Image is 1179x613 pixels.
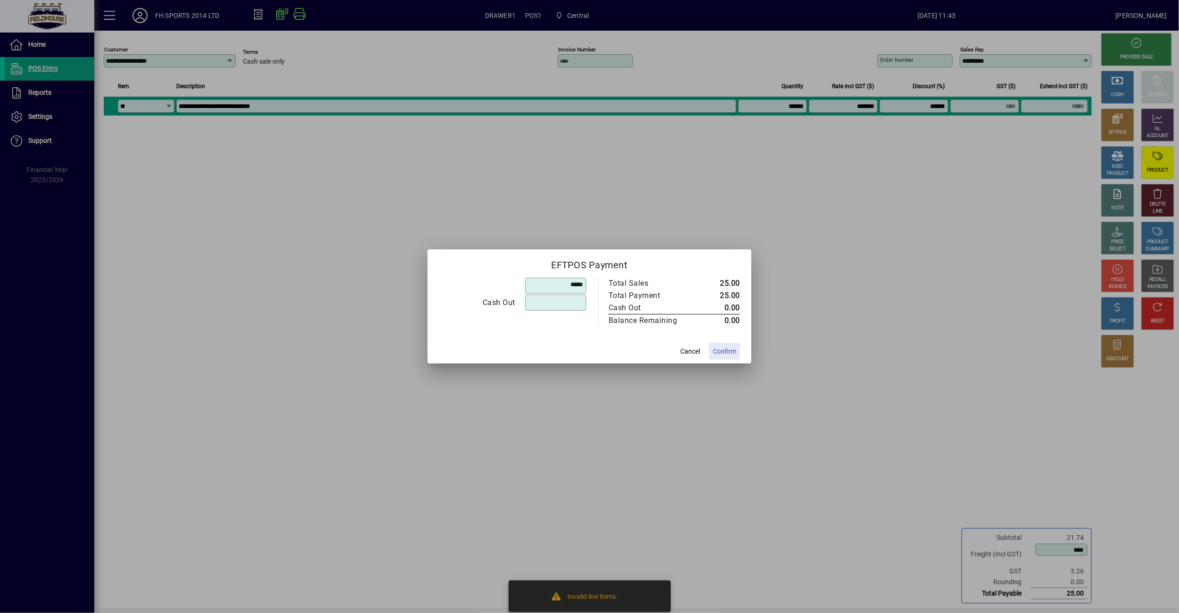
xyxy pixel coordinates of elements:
[675,343,705,360] button: Cancel
[609,315,688,326] div: Balance Remaining
[608,277,697,290] td: Total Sales
[709,343,740,360] button: Confirm
[697,277,740,290] td: 25.00
[609,302,688,314] div: Cash Out
[439,297,515,308] div: Cash Out
[697,290,740,302] td: 25.00
[697,315,740,327] td: 0.00
[680,347,700,356] span: Cancel
[428,249,751,277] h2: EFTPOS Payment
[697,302,740,315] td: 0.00
[608,290,697,302] td: Total Payment
[713,347,736,356] span: Confirm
